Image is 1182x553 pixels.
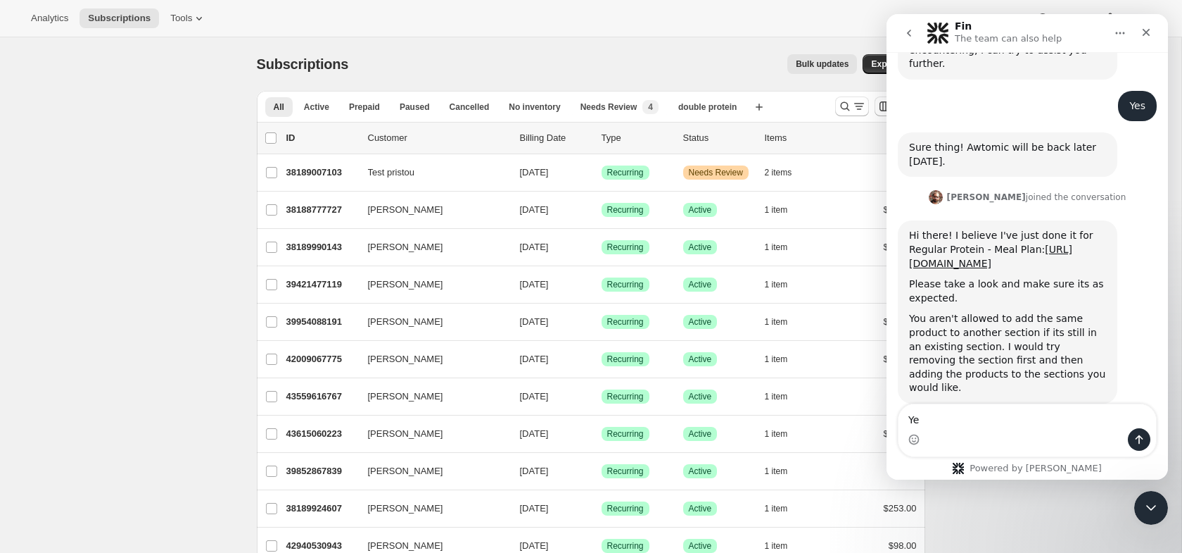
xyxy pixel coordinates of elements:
[765,461,803,481] button: 1 item
[286,387,917,406] div: 43559616767[PERSON_NAME][DATE]SuccessRecurringSuccessActive1 item$59.50
[796,58,849,70] span: Bulk updates
[286,203,357,217] p: 38188777727
[607,242,644,253] span: Recurring
[520,391,549,402] span: [DATE]
[787,54,857,74] button: Bulk updates
[360,460,500,483] button: [PERSON_NAME]
[835,97,869,116] button: Search and filter results
[520,428,549,439] span: [DATE]
[520,131,590,145] p: Billing Date
[884,242,917,252] span: $111.15
[765,204,788,216] span: 1 item
[765,131,835,145] div: Items
[1050,13,1069,24] span: Help
[1134,491,1168,525] iframe: Intercom live chat
[368,464,443,478] span: [PERSON_NAME]
[689,167,743,178] span: Needs Review
[286,464,357,478] p: 39852867839
[400,101,430,113] span: Paused
[520,204,549,215] span: [DATE]
[23,8,77,28] button: Analytics
[689,540,712,552] span: Active
[286,349,917,369] div: 42009067775[PERSON_NAME][DATE]SuccessRecurringSuccessActive1 item$129.00
[286,278,357,292] p: 39421477119
[88,13,151,24] span: Subscriptions
[509,101,560,113] span: No inventory
[520,503,549,514] span: [DATE]
[520,466,549,476] span: [DATE]
[689,242,712,253] span: Active
[1095,8,1159,28] button: Settings
[689,316,712,328] span: Active
[607,540,644,552] span: Recurring
[765,163,808,182] button: 2 items
[765,391,788,402] span: 1 item
[607,204,644,216] span: Recurring
[368,352,443,366] span: [PERSON_NAME]
[360,348,500,371] button: [PERSON_NAME]
[863,54,906,74] button: Export
[748,97,770,117] button: Create new view
[607,354,644,365] span: Recurring
[607,391,644,402] span: Recurring
[368,315,443,329] span: [PERSON_NAME]
[765,349,803,369] button: 1 item
[765,354,788,365] span: 1 item
[607,167,644,178] span: Recurring
[286,390,357,404] p: 43559616767
[286,312,917,332] div: 39954088191[PERSON_NAME][DATE]SuccessRecurringSuccessActive1 item$161.20
[450,101,490,113] span: Cancelled
[368,390,443,404] span: [PERSON_NAME]
[360,199,500,221] button: [PERSON_NAME]
[368,539,443,553] span: [PERSON_NAME]
[286,461,917,481] div: 39852867839[PERSON_NAME][DATE]SuccessRecurringSuccessActive1 item$66.00
[368,131,509,145] p: Customer
[286,275,917,294] div: 39421477119[PERSON_NAME][DATE]SuccessRecurringSuccessActive1 item$88.40
[765,466,788,477] span: 1 item
[765,200,803,220] button: 1 item
[765,428,788,440] span: 1 item
[765,237,803,257] button: 1 item
[765,275,803,294] button: 1 item
[580,101,637,113] span: Needs Review
[286,499,917,518] div: 38189924607[PERSON_NAME][DATE]SuccessRecurringSuccessActive1 item$253.00
[607,316,644,328] span: Recurring
[1117,13,1151,24] span: Settings
[360,423,500,445] button: [PERSON_NAME]
[884,204,917,215] span: $136.00
[286,166,357,180] p: 38189007103
[520,279,549,290] span: [DATE]
[689,391,712,402] span: Active
[286,237,917,257] div: 38189990143[PERSON_NAME][DATE]SuccessRecurringSuccessActive1 item$111.15
[689,466,712,477] span: Active
[286,240,357,254] p: 38189990143
[765,540,788,552] span: 1 item
[765,312,803,332] button: 1 item
[607,428,644,440] span: Recurring
[689,204,712,216] span: Active
[602,131,672,145] div: Type
[162,8,215,28] button: Tools
[368,203,443,217] span: [PERSON_NAME]
[349,101,380,113] span: Prepaid
[607,503,644,514] span: Recurring
[170,13,192,24] span: Tools
[360,385,500,408] button: [PERSON_NAME]
[286,427,357,441] p: 43615060223
[520,167,549,178] span: [DATE]
[360,236,500,259] button: [PERSON_NAME]
[607,466,644,477] span: Recurring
